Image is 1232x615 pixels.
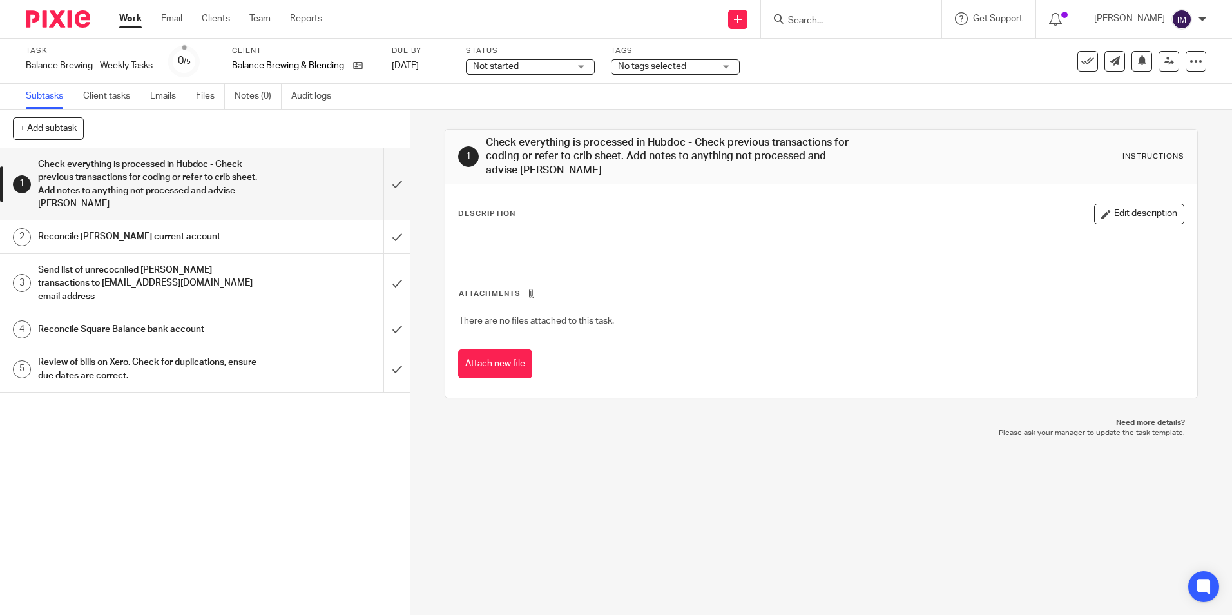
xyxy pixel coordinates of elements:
[290,12,322,25] a: Reports
[1094,204,1184,224] button: Edit description
[458,209,515,219] p: Description
[466,46,595,56] label: Status
[13,117,84,139] button: + Add subtask
[178,54,191,68] div: 0
[458,146,479,167] div: 1
[26,84,73,109] a: Subtasks
[232,59,347,72] p: Balance Brewing & Blending Ltd
[973,14,1023,23] span: Get Support
[13,175,31,193] div: 1
[13,360,31,378] div: 5
[26,46,153,56] label: Task
[232,46,376,56] label: Client
[458,349,532,378] button: Attach new file
[618,62,686,71] span: No tags selected
[184,58,191,65] small: /5
[202,12,230,25] a: Clients
[392,61,419,70] span: [DATE]
[119,12,142,25] a: Work
[150,84,186,109] a: Emails
[459,317,614,326] span: There are no files attached to this task.
[38,353,260,386] h1: Review of bills on Xero. Check for duplications, ensure due dates are correct.
[38,320,260,339] h1: Reconcile Square Balance bank account
[1171,9,1192,30] img: svg%3E
[38,155,260,213] h1: Check everything is processed in Hubdoc - Check previous transactions for coding or refer to crib...
[457,418,1184,428] p: Need more details?
[787,15,903,27] input: Search
[235,84,282,109] a: Notes (0)
[13,274,31,292] div: 3
[13,228,31,246] div: 2
[1094,12,1165,25] p: [PERSON_NAME]
[38,227,260,246] h1: Reconcile [PERSON_NAME] current account
[486,136,849,177] h1: Check everything is processed in Hubdoc - Check previous transactions for coding or refer to crib...
[611,46,740,56] label: Tags
[392,46,450,56] label: Due by
[196,84,225,109] a: Files
[26,10,90,28] img: Pixie
[457,428,1184,438] p: Please ask your manager to update the task template.
[161,12,182,25] a: Email
[38,260,260,306] h1: Send list of unrecocniled [PERSON_NAME] transactions to [EMAIL_ADDRESS][DOMAIN_NAME] email address
[291,84,341,109] a: Audit logs
[13,320,31,338] div: 4
[26,59,153,72] div: Balance Brewing - Weekly Tasks
[459,290,521,297] span: Attachments
[249,12,271,25] a: Team
[83,84,140,109] a: Client tasks
[473,62,519,71] span: Not started
[1122,151,1184,162] div: Instructions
